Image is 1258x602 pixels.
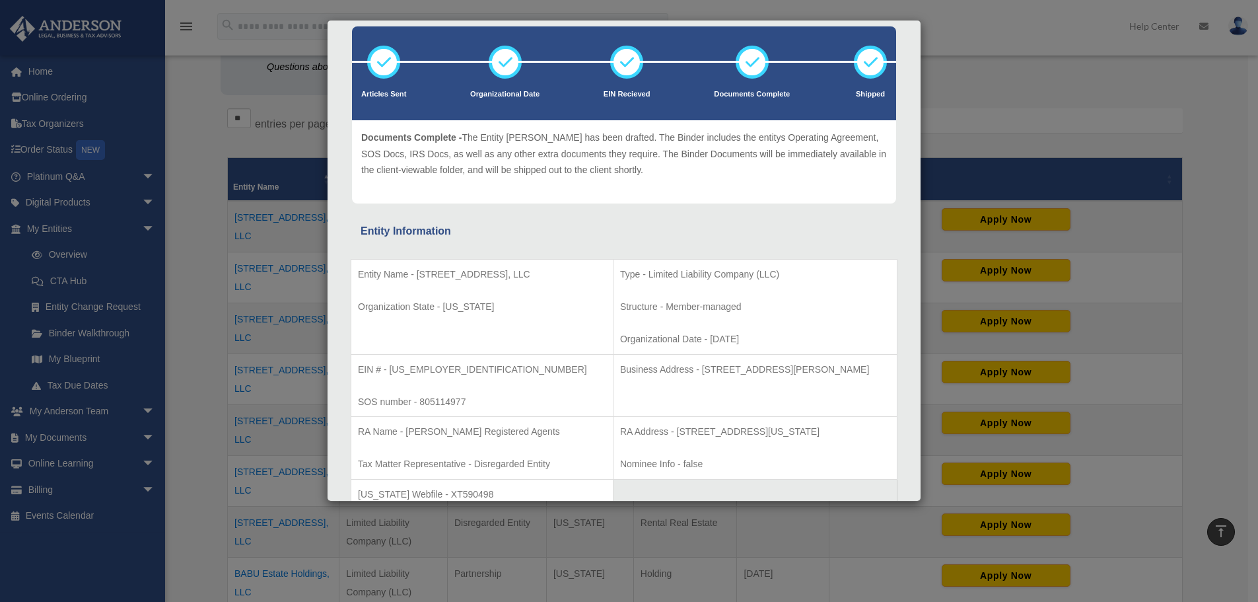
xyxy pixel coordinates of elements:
p: SOS number - 805114977 [358,394,606,410]
p: Entity Name - [STREET_ADDRESS], LLC [358,266,606,283]
p: EIN # - [US_EMPLOYER_IDENTIFICATION_NUMBER] [358,361,606,378]
p: Organizational Date - [DATE] [620,331,890,348]
span: Documents Complete - [361,132,462,143]
div: Entity Information [361,222,888,241]
p: Articles Sent [361,88,406,101]
p: Tax Matter Representative - Disregarded Entity [358,456,606,472]
p: RA Address - [STREET_ADDRESS][US_STATE] [620,424,890,440]
p: EIN Recieved [604,88,650,101]
p: Type - Limited Liability Company (LLC) [620,266,890,283]
p: Nominee Info - false [620,456,890,472]
p: [US_STATE] Webfile - XT590498 [358,486,606,503]
p: Shipped [854,88,887,101]
p: Structure - Member-managed [620,299,890,315]
p: Organizational Date [470,88,540,101]
p: Organization State - [US_STATE] [358,299,606,315]
p: Business Address - [STREET_ADDRESS][PERSON_NAME] [620,361,890,378]
p: The Entity [PERSON_NAME] has been drafted. The Binder includes the entitys Operating Agreement, S... [361,130,887,178]
p: RA Name - [PERSON_NAME] Registered Agents [358,424,606,440]
p: Documents Complete [714,88,790,101]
